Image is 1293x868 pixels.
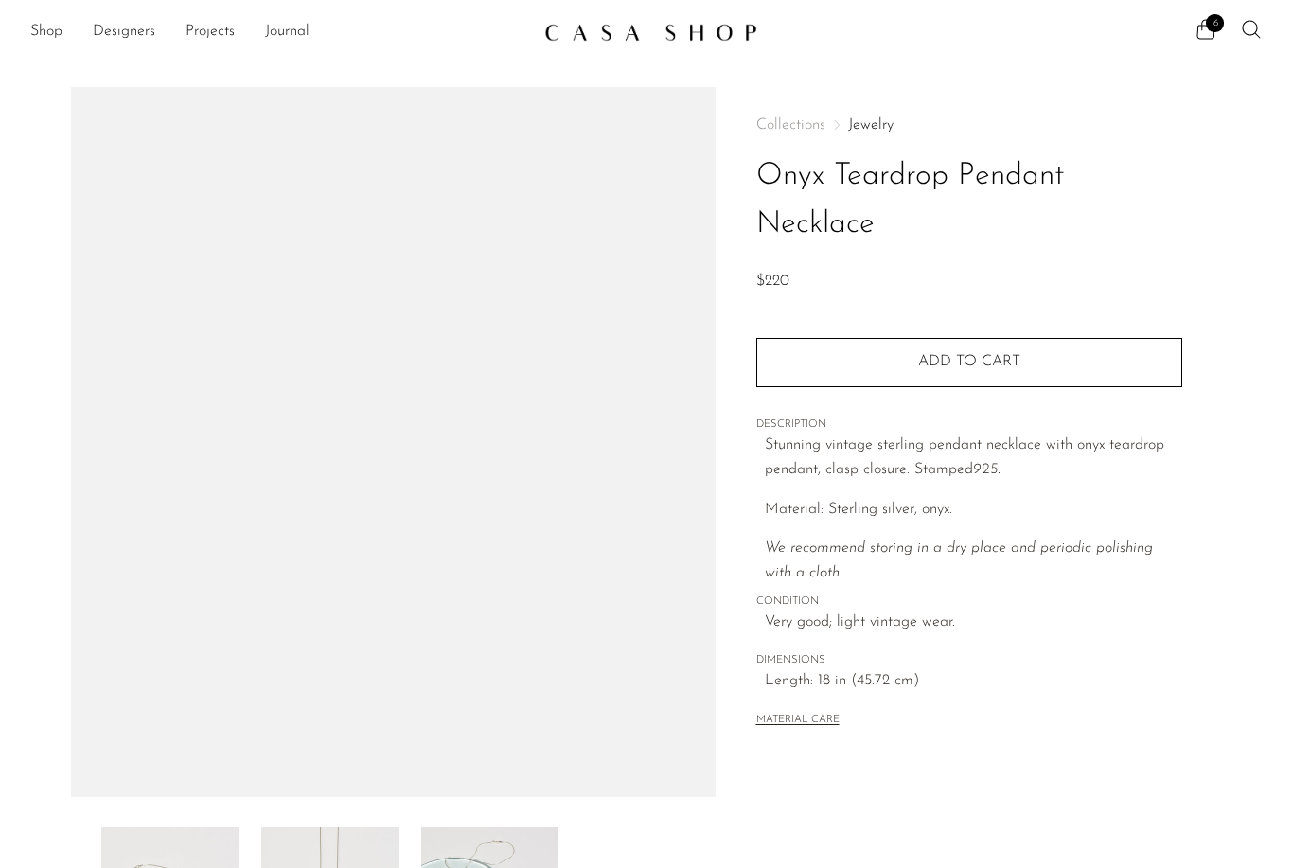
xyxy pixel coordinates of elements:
em: 925. [973,462,1001,477]
a: Projects [186,20,235,44]
button: MATERIAL CARE [756,714,840,728]
h1: Onyx Teardrop Pendant Necklace [756,152,1182,249]
nav: Desktop navigation [30,16,529,48]
button: Add to cart [756,338,1182,387]
i: We recommend storing in a dry place and periodic polishing with a cloth. [765,540,1153,580]
span: 6 [1206,14,1224,32]
span: DESCRIPTION [756,416,1182,434]
p: Stunning vintage sterling pendant necklace with onyx teardrop pendant, clasp closure. Stamped [765,434,1182,482]
span: $220 [756,274,789,289]
p: Material: Sterling silver, onyx. [765,498,1182,523]
span: Very good; light vintage wear. [765,611,1182,635]
span: Length: 18 in (45.72 cm) [765,669,1182,694]
nav: Breadcrumbs [756,117,1182,133]
a: Shop [30,20,62,44]
ul: NEW HEADER MENU [30,16,529,48]
a: Designers [93,20,155,44]
span: DIMENSIONS [756,652,1182,669]
span: Add to cart [918,354,1020,369]
a: Jewelry [848,117,894,133]
a: Journal [265,20,310,44]
span: Collections [756,117,825,133]
span: CONDITION [756,593,1182,611]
